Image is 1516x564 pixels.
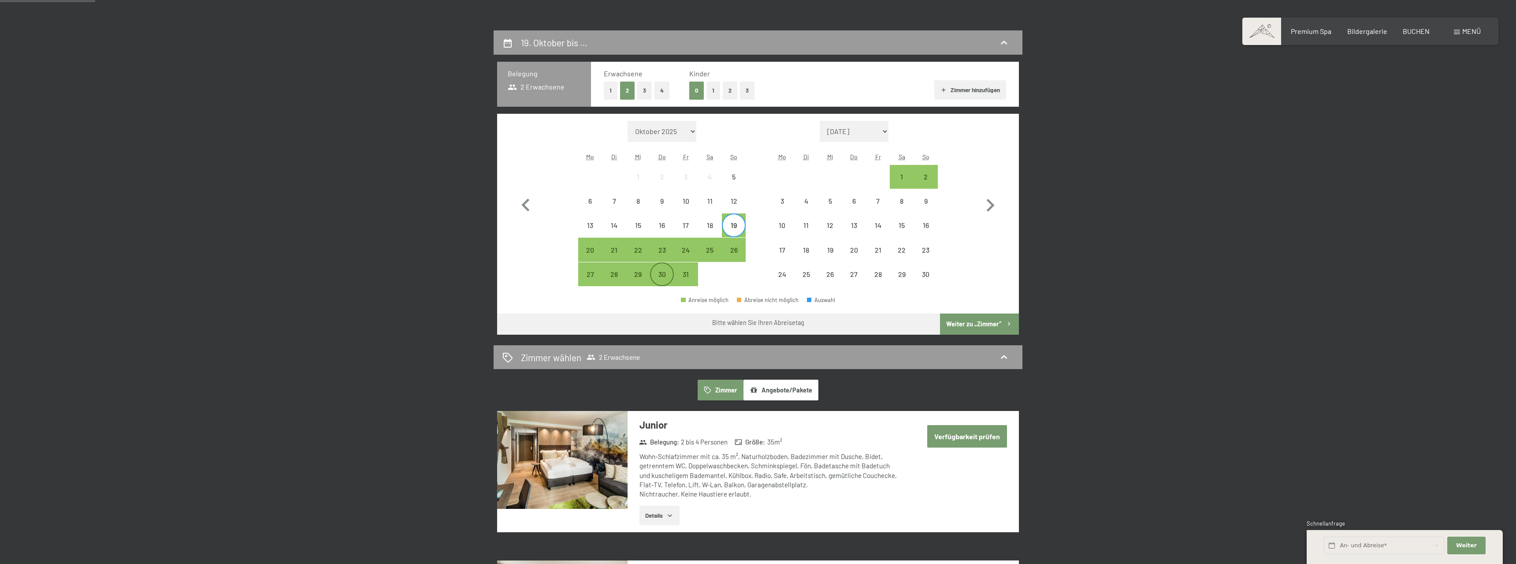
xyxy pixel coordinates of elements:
[899,153,905,161] abbr: Samstag
[578,262,602,286] div: Mon Oct 27 2025
[521,351,581,364] h2: Zimmer wählen
[626,262,650,286] div: Abreise möglich
[602,238,626,261] div: Abreise möglich
[770,262,794,286] div: Mon Nov 24 2025
[578,189,602,213] div: Mon Oct 06 2025
[794,189,818,213] div: Tue Nov 04 2025
[651,173,673,195] div: 2
[579,198,601,220] div: 6
[807,297,835,303] div: Auswahl
[674,165,698,189] div: Fri Oct 03 2025
[587,353,640,362] span: 2 Erwachsene
[818,189,842,213] div: Abreise nicht möglich
[626,165,650,189] div: Wed Oct 01 2025
[867,222,889,244] div: 14
[699,198,721,220] div: 11
[639,452,902,499] div: Wohn-Schlafzimmer mit ca. 35 m², Naturholzboden, Badezimmer mit Dusche, Bidet, getrenntem WC, Dop...
[579,247,601,269] div: 20
[627,271,649,293] div: 29
[706,153,713,161] abbr: Samstag
[651,247,673,269] div: 23
[915,222,937,244] div: 16
[922,153,929,161] abbr: Sonntag
[521,37,587,48] h2: 19. Oktober bis …
[1403,27,1430,35] a: BUCHEN
[650,189,674,213] div: Abreise nicht möglich
[674,165,698,189] div: Abreise nicht möglich
[867,271,889,293] div: 28
[698,189,722,213] div: Abreise nicht möglich
[767,437,782,447] span: 35 m²
[699,173,721,195] div: 4
[819,198,841,220] div: 5
[604,69,643,78] span: Erwachsene
[602,238,626,261] div: Tue Oct 21 2025
[1291,27,1331,35] a: Premium Spa
[723,247,745,269] div: 26
[578,262,602,286] div: Abreise möglich
[1307,520,1345,527] span: Schnellanfrage
[579,222,601,244] div: 13
[650,165,674,189] div: Abreise nicht möglich
[842,189,866,213] div: Thu Nov 06 2025
[819,247,841,269] div: 19
[842,238,866,261] div: Abreise nicht möglich
[626,189,650,213] div: Wed Oct 08 2025
[867,247,889,269] div: 21
[914,262,938,286] div: Abreise nicht möglich
[698,238,722,261] div: Sat Oct 25 2025
[722,189,746,213] div: Sun Oct 12 2025
[1347,27,1387,35] a: Bildergalerie
[891,198,913,220] div: 8
[842,189,866,213] div: Abreise nicht möglich
[1456,542,1477,549] span: Weiter
[890,262,914,286] div: Abreise nicht möglich
[914,213,938,237] div: Abreise nicht möglich
[627,222,649,244] div: 15
[743,380,818,400] button: Angebote/Pakete
[706,82,720,100] button: 1
[683,153,689,161] abbr: Freitag
[602,189,626,213] div: Abreise nicht möglich
[675,247,697,269] div: 24
[771,247,793,269] div: 17
[819,222,841,244] div: 12
[866,238,890,261] div: Abreise nicht möglich
[723,198,745,220] div: 12
[914,238,938,261] div: Sun Nov 23 2025
[794,213,818,237] div: Tue Nov 11 2025
[795,222,817,244] div: 11
[698,189,722,213] div: Sat Oct 11 2025
[689,69,710,78] span: Kinder
[602,262,626,286] div: Abreise möglich
[867,198,889,220] div: 7
[842,213,866,237] div: Abreise nicht möglich
[795,271,817,293] div: 25
[508,69,580,78] h3: Belegung
[603,198,625,220] div: 7
[689,82,704,100] button: 0
[819,271,841,293] div: 26
[914,238,938,261] div: Abreise nicht möglich
[818,262,842,286] div: Wed Nov 26 2025
[674,238,698,261] div: Fri Oct 24 2025
[818,189,842,213] div: Wed Nov 05 2025
[722,189,746,213] div: Abreise nicht möglich
[794,262,818,286] div: Abreise nicht möglich
[699,222,721,244] div: 18
[730,153,737,161] abbr: Sonntag
[626,213,650,237] div: Wed Oct 15 2025
[843,247,865,269] div: 20
[698,213,722,237] div: Sat Oct 18 2025
[850,153,858,161] abbr: Donnerstag
[794,189,818,213] div: Abreise nicht möglich
[650,165,674,189] div: Thu Oct 02 2025
[650,262,674,286] div: Abreise möglich
[927,425,1007,448] button: Verfügbarkeit prüfen
[891,222,913,244] div: 15
[843,198,865,220] div: 6
[674,189,698,213] div: Abreise nicht möglich
[658,153,666,161] abbr: Donnerstag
